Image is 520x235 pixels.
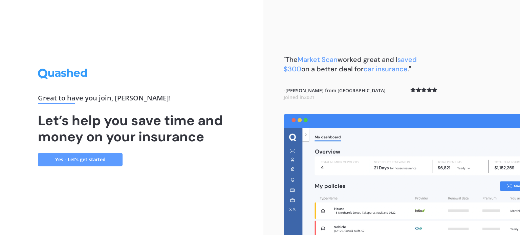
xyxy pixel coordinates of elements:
span: car insurance [364,65,408,73]
div: Great to have you join , [PERSON_NAME] ! [38,95,225,104]
span: Joined in 2021 [284,94,315,100]
h1: Let’s help you save time and money on your insurance [38,112,225,145]
img: dashboard.webp [284,114,520,235]
a: Yes - Let’s get started [38,153,123,166]
span: Market Scan [298,55,338,64]
b: "The worked great and I on a better deal for ." [284,55,417,73]
b: - [PERSON_NAME] from [GEOGRAPHIC_DATA] [284,87,386,100]
span: saved $300 [284,55,417,73]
